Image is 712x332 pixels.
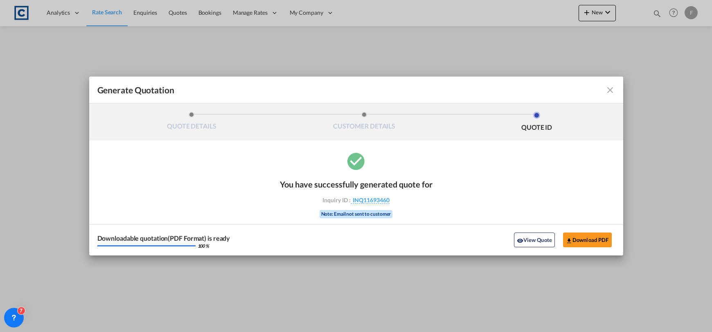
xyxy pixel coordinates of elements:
li: QUOTE ID [451,112,623,134]
div: 100 % [198,244,210,248]
li: CUSTOMER DETAILS [278,112,451,134]
button: icon-eyeView Quote [514,233,555,247]
div: Downloadable quotation(PDF Format) is ready [97,235,230,242]
div: You have successfully generated quote for [280,179,433,189]
div: Inquiry ID : [309,196,403,204]
span: INQ11693460 [351,196,390,204]
md-icon: icon-download [566,237,572,244]
md-dialog: Generate QuotationQUOTE ... [89,77,623,255]
md-icon: icon-eye [517,237,523,244]
button: Download PDF [563,233,612,247]
li: QUOTE DETAILS [106,112,278,134]
div: Note: Email not sent to customer [320,210,393,218]
md-icon: icon-close fg-AAA8AD cursor m-0 [605,85,615,95]
md-icon: icon-checkbox-marked-circle [346,151,366,171]
span: Generate Quotation [97,85,174,95]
